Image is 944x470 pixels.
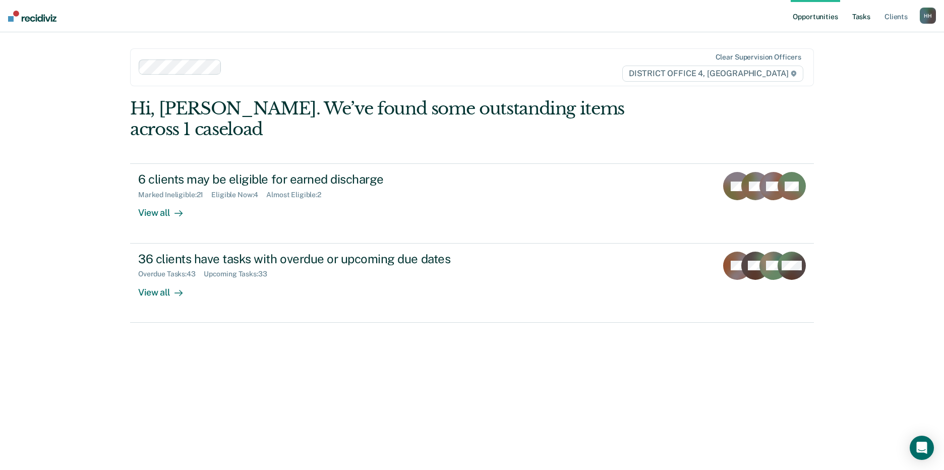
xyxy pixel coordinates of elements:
div: Almost Eligible : 2 [266,191,329,199]
div: Open Intercom Messenger [910,436,934,460]
div: Overdue Tasks : 43 [138,270,204,278]
div: Hi, [PERSON_NAME]. We’ve found some outstanding items across 1 caseload [130,98,677,140]
a: 6 clients may be eligible for earned dischargeMarked Ineligible:21Eligible Now:4Almost Eligible:2... [130,163,814,243]
div: 36 clients have tasks with overdue or upcoming due dates [138,252,492,266]
button: HH [920,8,936,24]
a: 36 clients have tasks with overdue or upcoming due datesOverdue Tasks:43Upcoming Tasks:33View all [130,244,814,323]
div: Eligible Now : 4 [211,191,266,199]
span: DISTRICT OFFICE 4, [GEOGRAPHIC_DATA] [622,66,803,82]
img: Recidiviz [8,11,56,22]
div: Marked Ineligible : 21 [138,191,211,199]
div: 6 clients may be eligible for earned discharge [138,172,492,187]
div: View all [138,199,195,219]
div: Clear supervision officers [716,53,801,62]
div: Upcoming Tasks : 33 [204,270,275,278]
div: H H [920,8,936,24]
div: View all [138,278,195,298]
